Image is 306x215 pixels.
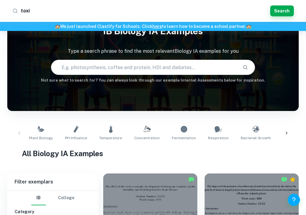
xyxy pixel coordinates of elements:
[31,191,74,205] div: Filter type choice
[188,176,194,183] img: Marked
[241,135,271,141] span: Bacterial Growth
[55,24,60,29] span: 🏫
[58,191,74,205] button: College
[172,135,196,141] span: Fermentation
[99,135,122,141] span: Temperature
[65,135,87,141] span: pH Influence
[281,176,287,183] img: Marked
[22,148,284,159] h1: All Biology IA Examples
[7,48,299,55] p: Type a search phrase to find the most relevant Biology IA examples for you
[15,208,91,215] h6: Category
[7,77,299,83] h6: Not sure what to search for? You can always look through our example Internal Assessments below f...
[152,24,162,29] a: here
[246,24,251,29] span: 🏫
[29,135,53,141] span: Plant Biology
[240,62,250,72] button: Search
[288,194,300,206] button: Help and Feedback
[134,135,160,141] span: Concentration
[7,173,98,190] h6: Filter exemplars
[290,176,296,183] div: Premium
[51,59,238,76] input: E.g. photosynthesis, coffee and protein, HDI and diabetes...
[31,191,46,205] button: IB
[208,135,229,141] span: Respiration
[1,23,305,30] h6: We just launched Clastify for Schools. Click to learn how to become a school partner.
[7,22,299,40] h1: IB Biology IA examples
[270,5,294,16] button: Search
[21,6,268,16] input: Search for any exemplars...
